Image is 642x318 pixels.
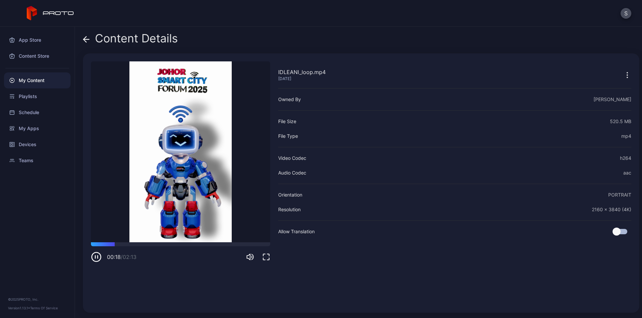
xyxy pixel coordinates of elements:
div: mp4 [621,132,631,140]
div: © 2025 PROTO, Inc. [8,297,67,302]
div: Audio Codec [278,169,306,177]
a: Playlists [4,88,71,104]
div: [PERSON_NAME] [594,95,631,103]
div: 00:18 [107,253,136,261]
a: Teams [4,152,71,169]
div: Allow Translation [278,228,315,236]
div: Resolution [278,206,301,214]
a: Devices [4,136,71,152]
div: Video Codec [278,154,306,162]
div: h264 [620,154,631,162]
div: 520.5 MB [610,117,631,125]
a: Schedule [4,104,71,120]
div: aac [623,169,631,177]
div: Orientation [278,191,302,199]
div: File Type [278,132,298,140]
a: My Content [4,72,71,88]
a: Content Store [4,48,71,64]
div: File Size [278,117,296,125]
video: Sorry, your browser doesn‘t support embedded videos [91,61,270,242]
a: App Store [4,32,71,48]
a: Terms Of Service [30,306,58,310]
div: Owned By [278,95,301,103]
span: / 02:13 [121,254,136,260]
a: My Apps [4,120,71,136]
div: [DATE] [278,76,326,81]
span: Version 1.13.1 • [8,306,30,310]
div: Content Details [83,32,178,48]
button: S [621,8,631,19]
div: IDLEANI_loop.mp4 [278,68,326,76]
div: PORTRAIT [608,191,631,199]
div: 2160 x 3840 (4K) [592,206,631,214]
